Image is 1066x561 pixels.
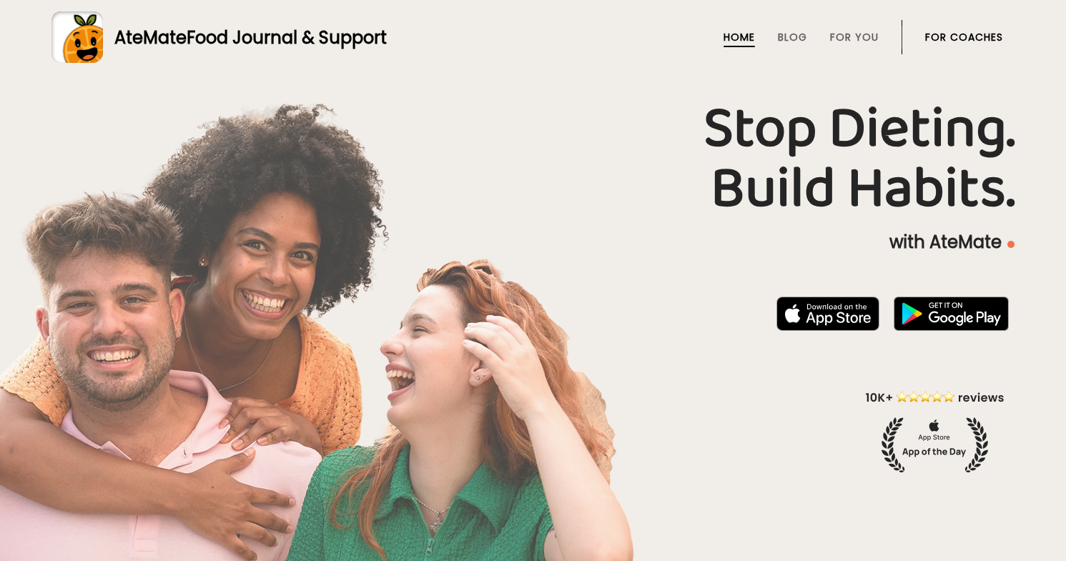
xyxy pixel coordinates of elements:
[894,297,1009,331] img: badge-download-google.png
[830,31,879,43] a: For You
[51,99,1015,219] h1: Stop Dieting. Build Habits.
[51,11,1015,63] a: AteMateFood Journal & Support
[51,231,1015,254] p: with AteMate
[724,31,755,43] a: Home
[187,26,387,49] span: Food Journal & Support
[778,31,807,43] a: Blog
[925,31,1003,43] a: For Coaches
[776,297,879,331] img: badge-download-apple.svg
[855,389,1015,472] img: home-hero-appoftheday.png
[103,25,387,50] div: AteMate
